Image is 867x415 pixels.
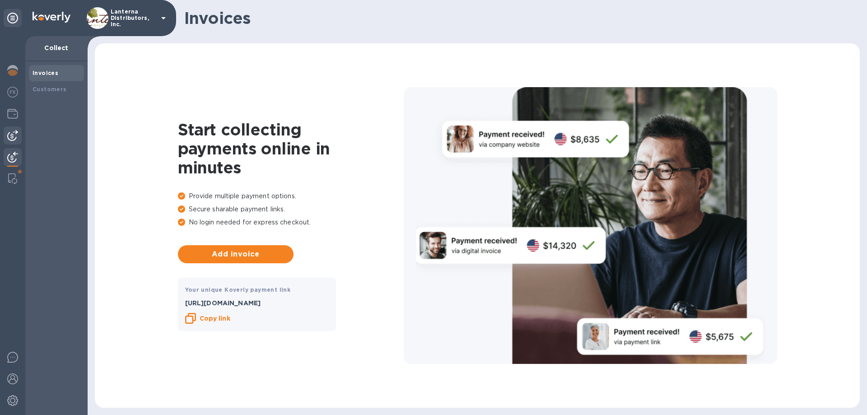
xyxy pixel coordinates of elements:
h1: Invoices [184,9,853,28]
p: Collect [33,43,80,52]
p: Provide multiple payment options. [178,191,404,201]
b: Your unique Koverly payment link [185,286,291,293]
span: Add invoice [185,249,286,260]
img: Wallets [7,108,18,119]
p: [URL][DOMAIN_NAME] [185,298,329,308]
img: Foreign exchange [7,87,18,98]
b: Customers [33,86,67,93]
p: No login needed for express checkout. [178,218,404,227]
b: Copy link [200,315,230,322]
img: Logo [33,12,70,23]
h1: Start collecting payments online in minutes [178,120,404,177]
b: Invoices [33,70,58,76]
button: Add invoice [178,245,294,263]
div: Unpin categories [4,9,22,27]
p: Lanterna Distributors, Inc. [111,9,156,28]
p: Secure sharable payment links. [178,205,404,214]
